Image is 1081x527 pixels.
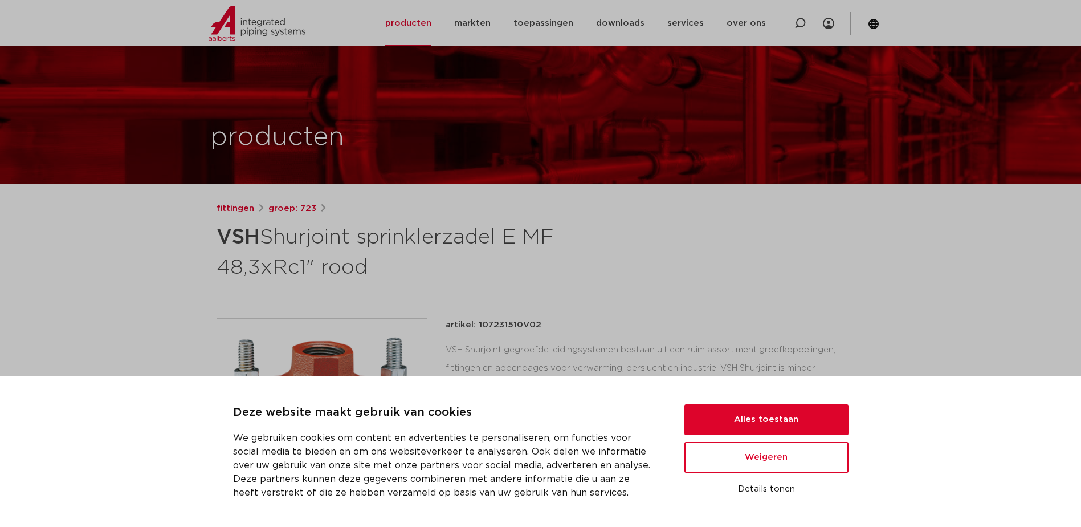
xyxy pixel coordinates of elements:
p: Deze website maakt gebruik van cookies [233,404,657,422]
p: We gebruiken cookies om content en advertenties te personaliseren, om functies voor social media ... [233,431,657,500]
h1: Shurjoint sprinklerzadel E MF 48,3xRc1" rood [217,220,644,282]
a: groep: 723 [268,202,316,216]
div: VSH Shurjoint gegroefde leidingsystemen bestaan uit een ruim assortiment groefkoppelingen, -fitti... [446,341,865,455]
button: Details tonen [684,480,849,499]
button: Weigeren [684,442,849,473]
button: Alles toestaan [684,404,849,435]
a: fittingen [217,202,254,216]
h1: producten [210,119,344,156]
p: artikel: 107231510V02 [446,318,541,332]
strong: VSH [217,227,260,248]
